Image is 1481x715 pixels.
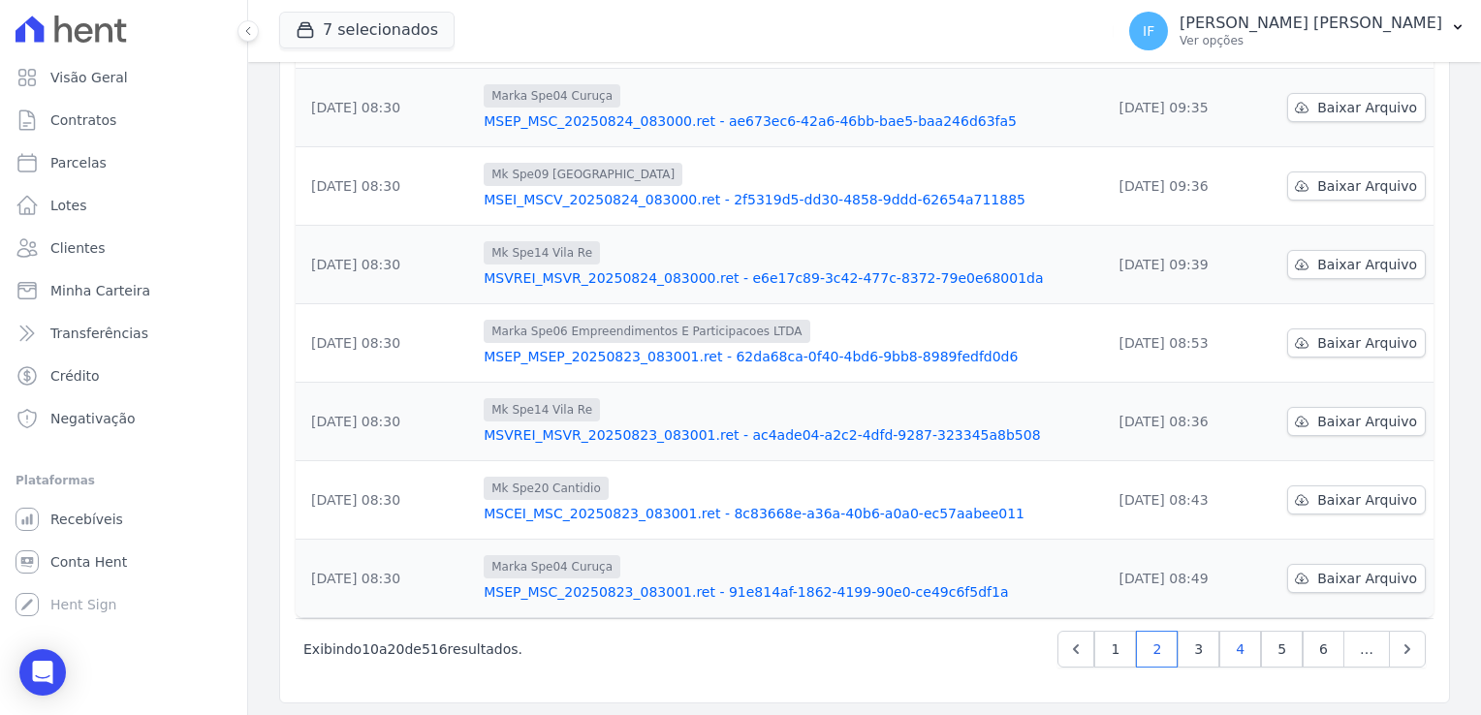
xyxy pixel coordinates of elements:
[1103,383,1265,461] td: [DATE] 08:36
[8,271,239,310] a: Minha Carteira
[296,69,476,147] td: [DATE] 08:30
[1143,24,1154,38] span: IF
[296,461,476,540] td: [DATE] 08:30
[484,477,609,500] span: Mk Spe20 Cantidio
[1103,226,1265,304] td: [DATE] 09:39
[8,500,239,539] a: Recebíveis
[484,320,809,343] span: Marka Spe06 Empreendimentos E Participacoes LTDA
[279,12,455,48] button: 7 selecionados
[1317,255,1417,274] span: Baixar Arquivo
[1317,412,1417,431] span: Baixar Arquivo
[8,314,239,353] a: Transferências
[50,110,116,130] span: Contratos
[50,510,123,529] span: Recebíveis
[1261,631,1303,668] a: 5
[484,241,600,264] span: Mk Spe14 Vila Re
[50,281,150,300] span: Minha Carteira
[1317,490,1417,510] span: Baixar Arquivo
[1317,569,1417,588] span: Baixar Arquivo
[1180,33,1442,48] p: Ver opções
[362,641,379,657] span: 10
[296,304,476,383] td: [DATE] 08:30
[484,268,1095,288] a: MSVREI_MSVR_20250824_083000.ret - e6e17c89-3c42-477c-8372-79e0e68001da
[388,641,405,657] span: 20
[1114,4,1481,58] button: IF [PERSON_NAME] [PERSON_NAME] Ver opções
[484,425,1095,445] a: MSVREI_MSVR_20250823_083001.ret - ac4ade04-a2c2-4dfd-9287-323345a8b508
[1287,564,1426,593] a: Baixar Arquivo
[1180,14,1442,33] p: [PERSON_NAME] [PERSON_NAME]
[484,163,682,186] span: Mk Spe09 [GEOGRAPHIC_DATA]
[50,552,127,572] span: Conta Hent
[1287,171,1426,201] a: Baixar Arquivo
[8,543,239,581] a: Conta Hent
[484,555,620,578] span: Marka Spe04 Curuça
[1103,69,1265,147] td: [DATE] 09:35
[50,324,148,343] span: Transferências
[1303,631,1344,668] a: 6
[1103,540,1265,618] td: [DATE] 08:49
[303,639,522,659] p: Exibindo a de resultados.
[422,641,448,657] span: 516
[1178,631,1219,668] a: 3
[8,101,239,140] a: Contratos
[296,147,476,226] td: [DATE] 08:30
[1287,93,1426,122] a: Baixar Arquivo
[50,196,87,215] span: Lotes
[16,469,232,492] div: Plataformas
[8,143,239,182] a: Parcelas
[1287,407,1426,436] a: Baixar Arquivo
[1136,631,1178,668] a: 2
[1103,461,1265,540] td: [DATE] 08:43
[1317,176,1417,196] span: Baixar Arquivo
[50,409,136,428] span: Negativação
[296,383,476,461] td: [DATE] 08:30
[8,229,239,267] a: Clientes
[1219,631,1261,668] a: 4
[1343,631,1390,668] span: …
[484,504,1095,523] a: MSCEI_MSC_20250823_083001.ret - 8c83668e-a36a-40b6-a0a0-ec57aabee011
[296,540,476,618] td: [DATE] 08:30
[1287,328,1426,357] a: Baixar Arquivo
[1287,485,1426,514] a: Baixar Arquivo
[484,190,1095,209] a: MSEI_MSCV_20250824_083000.ret - 2f5319d5-dd30-4858-9ddd-62654a711885
[296,226,476,304] td: [DATE] 08:30
[1103,147,1265,226] td: [DATE] 09:36
[8,58,239,97] a: Visão Geral
[50,153,107,172] span: Parcelas
[484,111,1095,131] a: MSEP_MSC_20250824_083000.ret - ae673ec6-42a6-46bb-bae5-baa246d63fa5
[1057,631,1094,668] a: Previous
[1103,304,1265,383] td: [DATE] 08:53
[1389,631,1426,668] a: Next
[8,357,239,395] a: Crédito
[1094,631,1136,668] a: 1
[8,186,239,225] a: Lotes
[1317,333,1417,353] span: Baixar Arquivo
[484,398,600,421] span: Mk Spe14 Vila Re
[1317,98,1417,117] span: Baixar Arquivo
[8,399,239,438] a: Negativação
[50,238,105,258] span: Clientes
[50,366,100,386] span: Crédito
[50,68,128,87] span: Visão Geral
[484,582,1095,602] a: MSEP_MSC_20250823_083001.ret - 91e814af-1862-4199-90e0-ce49c6f5df1a
[484,347,1095,366] a: MSEP_MSEP_20250823_083001.ret - 62da68ca-0f40-4bd6-9bb8-8989fedfd0d6
[484,84,620,108] span: Marka Spe04 Curuça
[19,649,66,696] div: Open Intercom Messenger
[1287,250,1426,279] a: Baixar Arquivo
